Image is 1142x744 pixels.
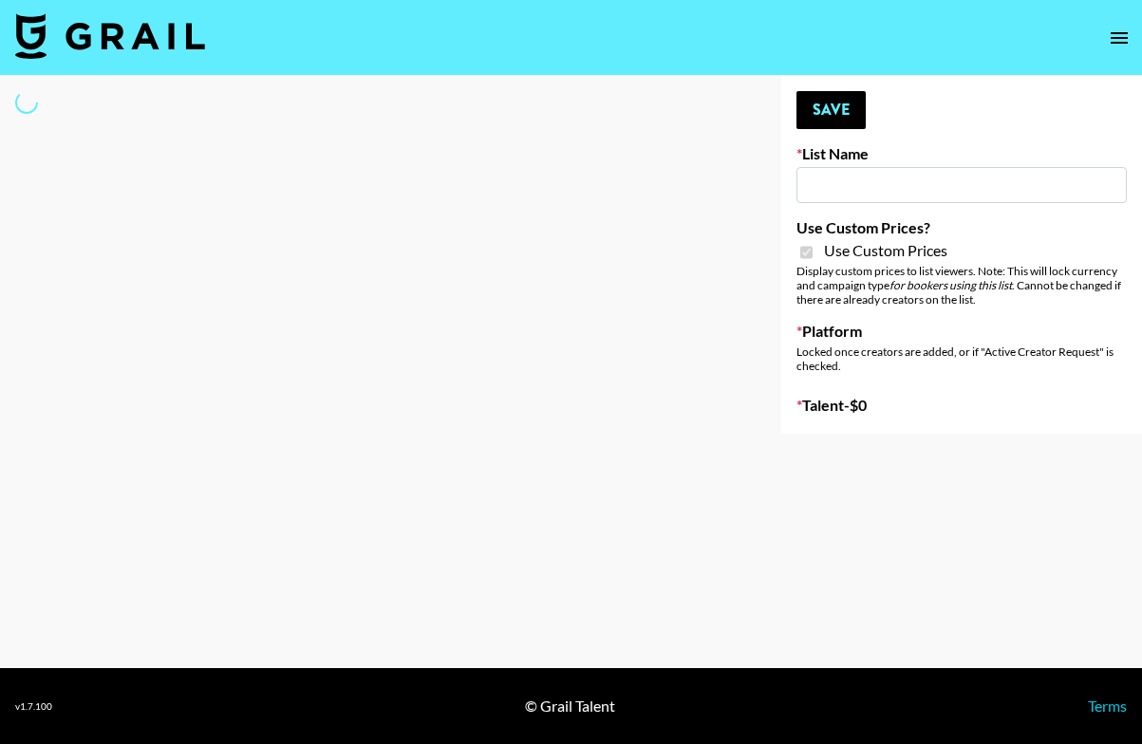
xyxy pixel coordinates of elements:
div: v 1.7.100 [15,700,52,713]
div: Display custom prices to list viewers. Note: This will lock currency and campaign type . Cannot b... [796,264,1127,307]
button: Save [796,91,866,129]
label: Use Custom Prices? [796,218,1127,237]
span: Use Custom Prices [824,241,947,260]
div: © Grail Talent [525,697,615,716]
img: Grail Talent [15,13,205,59]
a: Terms [1088,697,1127,715]
em: for bookers using this list [889,278,1012,292]
label: List Name [796,144,1127,163]
label: Talent - $ 0 [796,396,1127,415]
button: open drawer [1100,19,1138,57]
label: Platform [796,322,1127,341]
div: Locked once creators are added, or if "Active Creator Request" is checked. [796,344,1127,373]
